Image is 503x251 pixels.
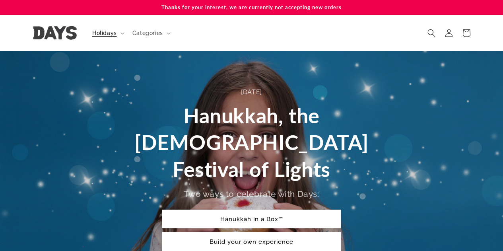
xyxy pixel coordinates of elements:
[184,189,319,199] span: Two ways to celebrate with Days:
[132,29,163,37] span: Categories
[130,87,373,98] div: [DATE]
[162,232,341,251] a: Build your own experience
[128,25,174,41] summary: Categories
[134,103,369,181] span: Hanukkah, the [DEMOGRAPHIC_DATA] Festival of Lights
[423,24,440,42] summary: Search
[33,26,77,40] img: Days United
[92,29,117,37] span: Holidays
[87,25,128,41] summary: Holidays
[162,210,341,228] a: Hanukkah in a Box™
